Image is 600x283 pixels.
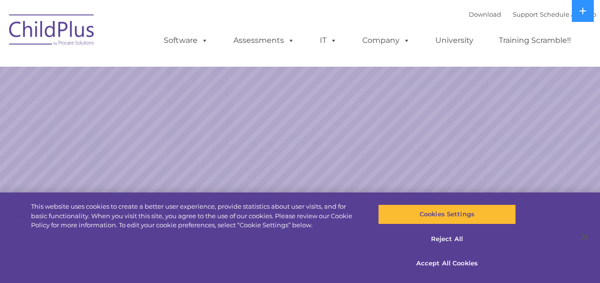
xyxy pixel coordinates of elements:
font: | [469,10,596,18]
img: ChildPlus by Procare Solutions [4,8,100,55]
a: Training Scramble!! [489,31,580,50]
button: Reject All [378,229,516,249]
button: Cookies Settings [378,204,516,224]
button: Close [574,226,595,247]
a: Learn More [408,179,506,205]
a: Support [513,10,538,18]
a: Assessments [224,31,304,50]
a: Download [469,10,501,18]
button: Accept All Cookies [378,253,516,273]
a: University [426,31,483,50]
div: This website uses cookies to create a better user experience, provide statistics about user visit... [31,202,360,230]
a: Software [154,31,218,50]
a: Schedule A Demo [540,10,596,18]
a: Company [353,31,420,50]
a: IT [310,31,347,50]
